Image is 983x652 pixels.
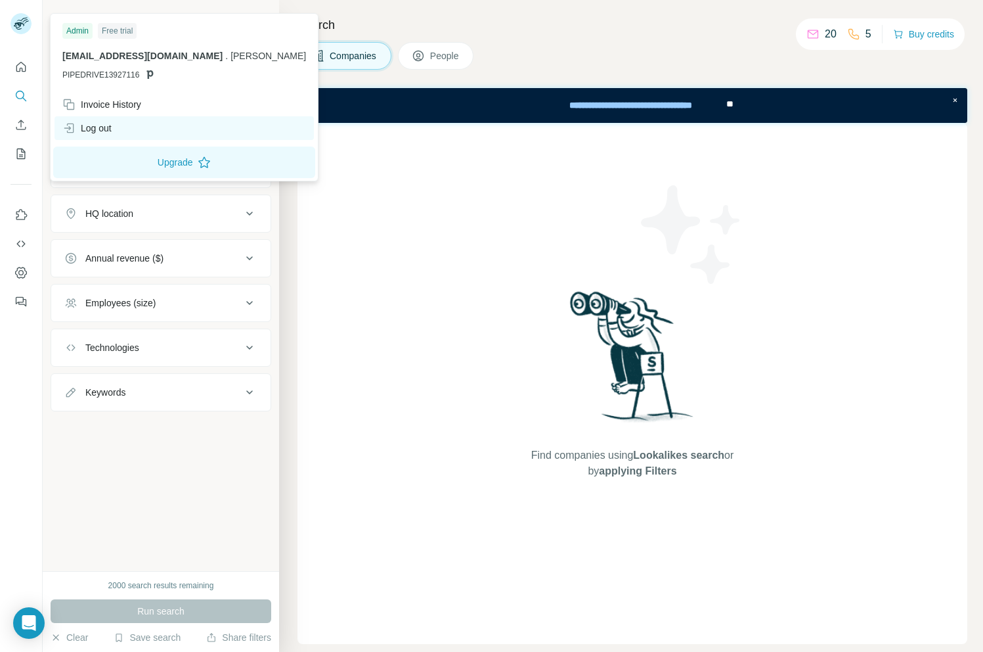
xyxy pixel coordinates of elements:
[297,16,967,34] h4: Search
[564,288,701,434] img: Surfe Illustration - Woman searching with binoculars
[11,55,32,79] button: Quick start
[13,607,45,639] div: Open Intercom Messenger
[527,448,737,479] span: Find companies using or by
[206,631,271,644] button: Share filters
[51,377,271,408] button: Keywords
[11,290,32,314] button: Feedback
[85,341,139,354] div: Technologies
[230,51,306,61] span: [PERSON_NAME]
[51,198,271,229] button: HQ location
[114,631,181,644] button: Save search
[229,8,279,28] button: Hide
[11,261,32,285] button: Dashboard
[62,122,112,135] div: Log out
[330,49,378,62] span: Companies
[98,23,137,39] div: Free trial
[51,287,271,319] button: Employees (size)
[11,142,32,166] button: My lists
[85,386,125,399] div: Keywords
[297,88,967,123] iframe: Banner
[108,580,214,592] div: 2000 search results remaining
[85,252,164,265] div: Annual revenue ($)
[11,232,32,256] button: Use Surfe API
[633,450,724,461] span: Lookalikes search
[11,203,32,227] button: Use Surfe on LinkedIn
[430,49,460,62] span: People
[62,51,223,61] span: [EMAIL_ADDRESS][DOMAIN_NAME]
[893,25,954,43] button: Buy credits
[11,84,32,108] button: Search
[62,69,139,81] span: PIPEDRIVE13927116
[51,631,88,644] button: Clear
[51,332,271,363] button: Technologies
[53,147,315,178] button: Upgrade
[51,12,92,24] div: New search
[865,26,871,42] p: 5
[62,98,141,111] div: Invoice History
[85,296,156,310] div: Employees (size)
[51,243,271,274] button: Annual revenue ($)
[225,51,228,61] span: .
[85,207,133,220] div: HQ location
[11,113,32,137] button: Enrich CSV
[632,175,751,294] img: Surfe Illustration - Stars
[599,465,676,477] span: applying Filters
[825,26,837,42] p: 20
[62,23,93,39] div: Admin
